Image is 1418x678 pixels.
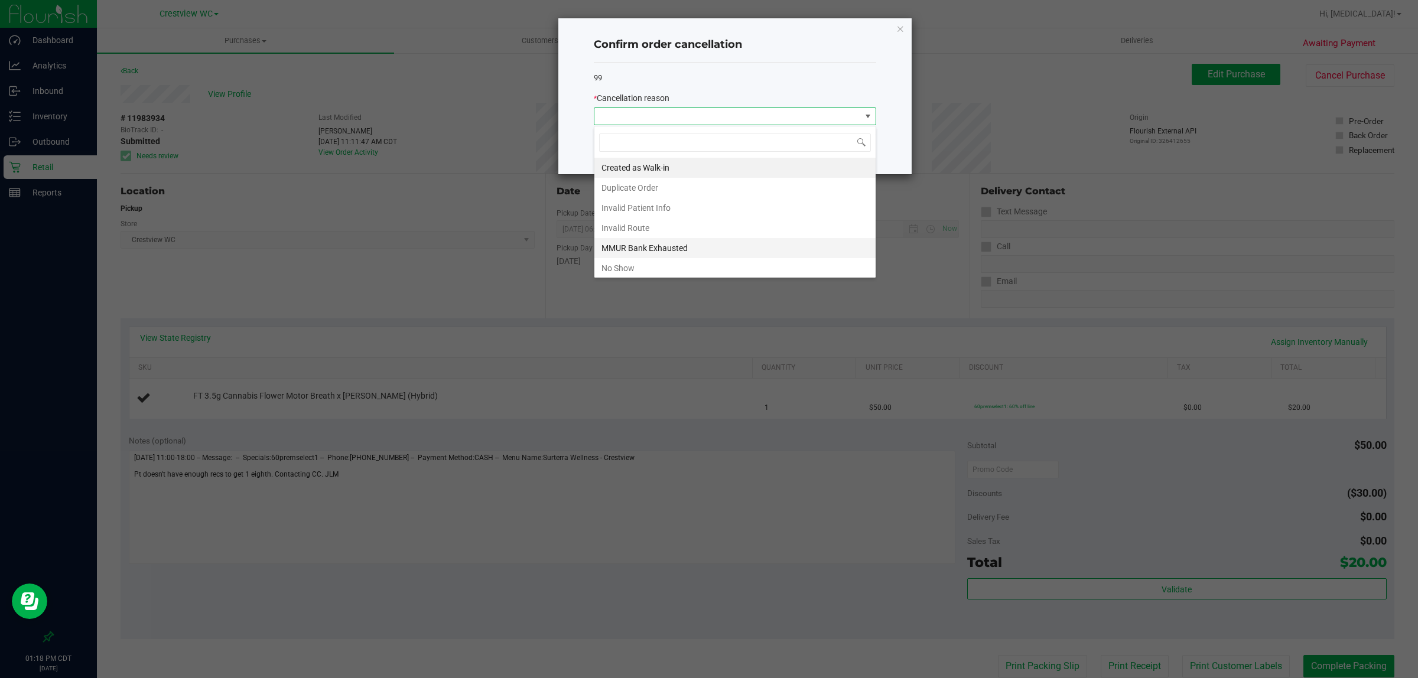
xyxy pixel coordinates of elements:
span: Cancellation reason [597,93,669,103]
span: 99 [594,73,602,82]
li: No Show [594,258,876,278]
li: MMUR Bank Exhausted [594,238,876,258]
li: Created as Walk-in [594,158,876,178]
li: Invalid Route [594,218,876,238]
li: Duplicate Order [594,178,876,198]
li: Invalid Patient Info [594,198,876,218]
button: Close [896,21,905,35]
h4: Confirm order cancellation [594,37,876,53]
iframe: Resource center [12,584,47,619]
